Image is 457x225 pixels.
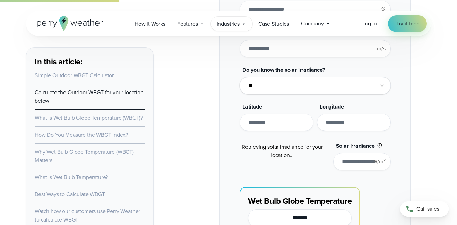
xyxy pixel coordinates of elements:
a: Call sales [400,201,449,217]
a: What is Wet Bulb Globe Temperature (WBGT)? [35,114,143,122]
span: Retrieving solar irradiance for your location... [242,143,323,159]
span: Latitude [242,103,262,111]
span: Company [301,19,324,28]
a: How it Works [129,17,171,31]
span: How it Works [135,20,165,28]
span: Features [177,20,198,28]
a: What is Wet Bulb Temperature? [35,173,108,181]
a: Log in [362,19,377,28]
span: Longitude [320,103,344,111]
span: Log in [362,19,377,27]
a: Why Wet Bulb Globe Temperature (WBGT) Matters [35,148,134,164]
span: Try it free [396,19,419,28]
span: Call sales [416,205,439,213]
a: Best Ways to Calculate WBGT [35,190,105,198]
span: Case Studies [258,20,289,28]
a: Calculate the Outdoor WBGT for your location below! [35,88,144,105]
a: Try it free [388,15,427,32]
a: Simple Outdoor WBGT Calculator [35,71,114,79]
a: How Do You Measure the WBGT Index? [35,131,128,139]
span: Industries [217,20,240,28]
a: Case Studies [252,17,295,31]
h3: In this article: [35,56,145,67]
a: Watch how our customers use Perry Weather to calculate WBGT [35,207,140,224]
span: Solar Irradiance [336,142,375,150]
span: Do you know the solar irradiance? [242,66,325,74]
